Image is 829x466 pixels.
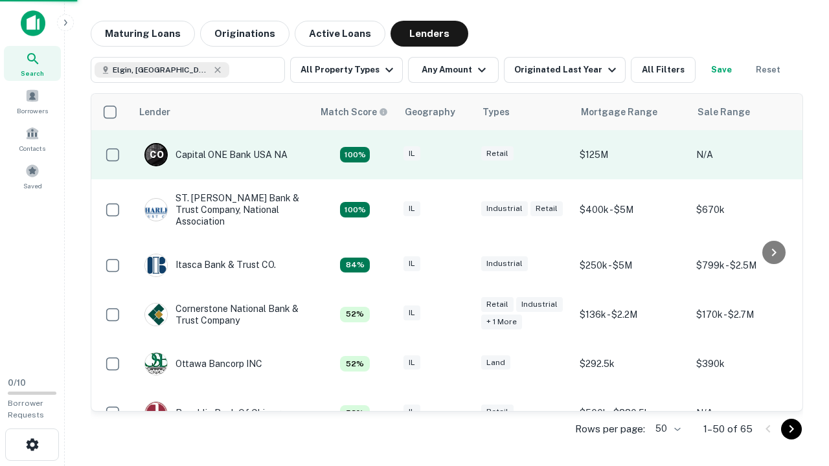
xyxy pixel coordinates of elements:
td: $390k [690,339,806,388]
button: Maturing Loans [91,21,195,47]
div: IL [403,305,420,320]
div: Sale Range [698,104,750,120]
span: Borrowers [17,105,48,116]
span: Elgin, [GEOGRAPHIC_DATA], [GEOGRAPHIC_DATA] [113,64,210,76]
button: Active Loans [295,21,385,47]
div: Itasca Bank & Trust CO. [144,254,276,277]
a: Borrowers [4,83,61,118]
th: Sale Range [690,94,806,130]
button: Go to next page [781,419,802,439]
div: IL [403,256,420,271]
span: Saved [23,181,42,191]
img: picture [145,199,167,221]
button: Save your search to get updates of matches that match your search criteria. [701,57,742,83]
button: All Property Types [290,57,403,83]
img: picture [145,353,167,375]
div: ST. [PERSON_NAME] Bank & Trust Company, National Association [144,192,300,228]
td: $500k - $880.5k [573,388,690,438]
button: Any Amount [408,57,499,83]
span: 0 / 10 [8,378,26,388]
p: 1–50 of 65 [703,421,753,437]
p: Rows per page: [575,421,645,437]
th: Geography [397,94,475,130]
div: Capitalize uses an advanced AI algorithm to match your search with the best lender. The match sco... [340,405,370,421]
th: Types [475,94,573,130]
a: Saved [4,159,61,194]
div: Capitalize uses an advanced AI algorithm to match your search with the best lender. The match sco... [340,202,370,217]
div: Retail [481,146,514,161]
div: Industrial [516,297,563,312]
div: Capitalize uses an advanced AI algorithm to match your search with the best lender. The match sco... [340,258,370,273]
button: All Filters [631,57,696,83]
img: capitalize-icon.png [21,10,45,36]
th: Lender [131,94,313,130]
div: Capitalize uses an advanced AI algorithm to match your search with the best lender. The match sco... [340,307,370,322]
div: IL [403,355,420,370]
button: Originated Last Year [504,57,626,83]
div: Mortgage Range [581,104,657,120]
td: N/A [690,130,806,179]
div: IL [403,405,420,419]
td: $170k - $2.7M [690,290,806,339]
div: 50 [650,419,683,438]
img: picture [145,304,167,326]
div: Capitalize uses an advanced AI algorithm to match your search with the best lender. The match sco... [321,105,388,119]
th: Mortgage Range [573,94,690,130]
td: $799k - $2.5M [690,241,806,290]
div: Ottawa Bancorp INC [144,352,262,375]
div: Retail [530,201,563,216]
h6: Match Score [321,105,385,119]
div: Land [481,355,510,370]
td: $136k - $2.2M [573,290,690,339]
div: + 1 more [481,315,522,329]
div: Cornerstone National Bank & Trust Company [144,303,300,326]
td: $292.5k [573,339,690,388]
button: Reset [747,57,789,83]
td: $670k [690,179,806,241]
td: N/A [690,388,806,438]
div: Industrial [481,256,528,271]
div: IL [403,201,420,216]
td: $400k - $5M [573,179,690,241]
button: Originations [200,21,290,47]
span: Borrower Requests [8,399,44,419]
div: Retail [481,297,514,312]
div: Retail [481,405,514,419]
iframe: Chat Widget [764,362,829,425]
span: Contacts [19,143,45,153]
div: IL [403,146,420,161]
div: Capitalize uses an advanced AI algorithm to match your search with the best lender. The match sco... [340,147,370,162]
img: picture [145,254,167,276]
span: Search [21,68,44,78]
div: Industrial [481,201,528,216]
button: Lenders [391,21,468,47]
div: Originated Last Year [514,62,620,78]
div: Republic Bank Of Chicago [144,401,286,425]
div: Geography [405,104,455,120]
td: $250k - $5M [573,241,690,290]
div: Capital ONE Bank USA NA [144,143,288,166]
td: $125M [573,130,690,179]
div: Lender [139,104,170,120]
a: Contacts [4,121,61,156]
a: Search [4,46,61,81]
img: picture [145,402,167,424]
div: Types [483,104,510,120]
div: Capitalize uses an advanced AI algorithm to match your search with the best lender. The match sco... [340,356,370,372]
th: Capitalize uses an advanced AI algorithm to match your search with the best lender. The match sco... [313,94,397,130]
p: C O [150,148,163,162]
